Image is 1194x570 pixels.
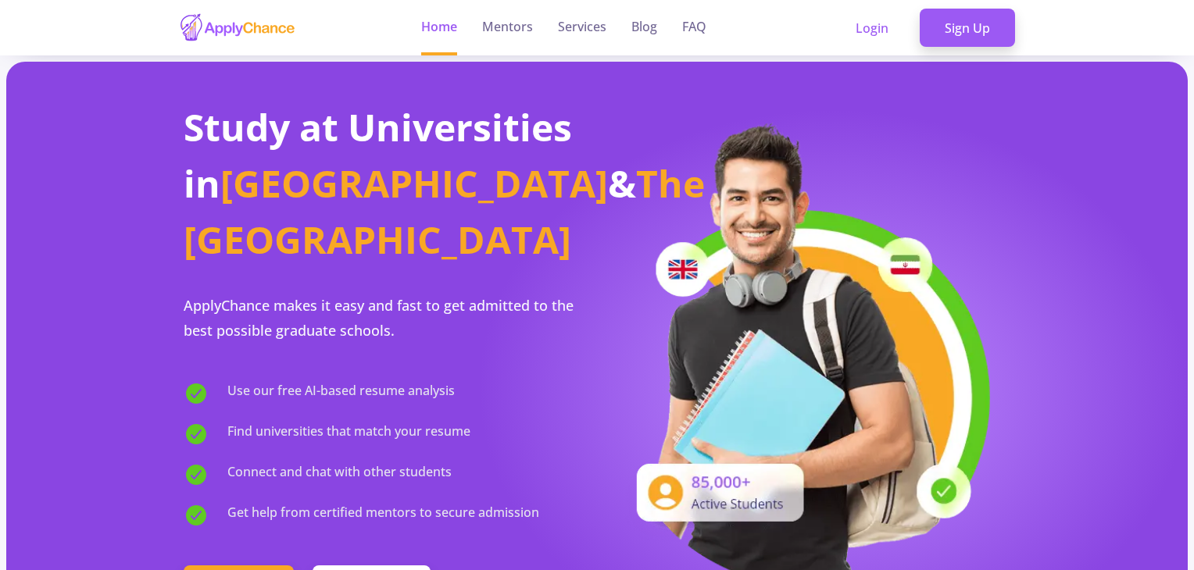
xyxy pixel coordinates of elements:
span: & [608,158,636,208]
span: [GEOGRAPHIC_DATA] [220,158,608,208]
span: ApplyChance makes it easy and fast to get admitted to the best possible graduate schools. [184,296,574,340]
span: Connect and chat with other students [227,462,452,487]
a: Login [831,9,913,48]
span: Study at Universities in [184,102,572,208]
span: Use our free AI-based resume analysis [227,381,455,406]
a: Sign Up [920,9,1015,48]
img: applychance logo [179,12,296,43]
span: Find universities that match your resume [227,422,470,447]
span: Get help from certified mentors to secure admission [227,503,539,528]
